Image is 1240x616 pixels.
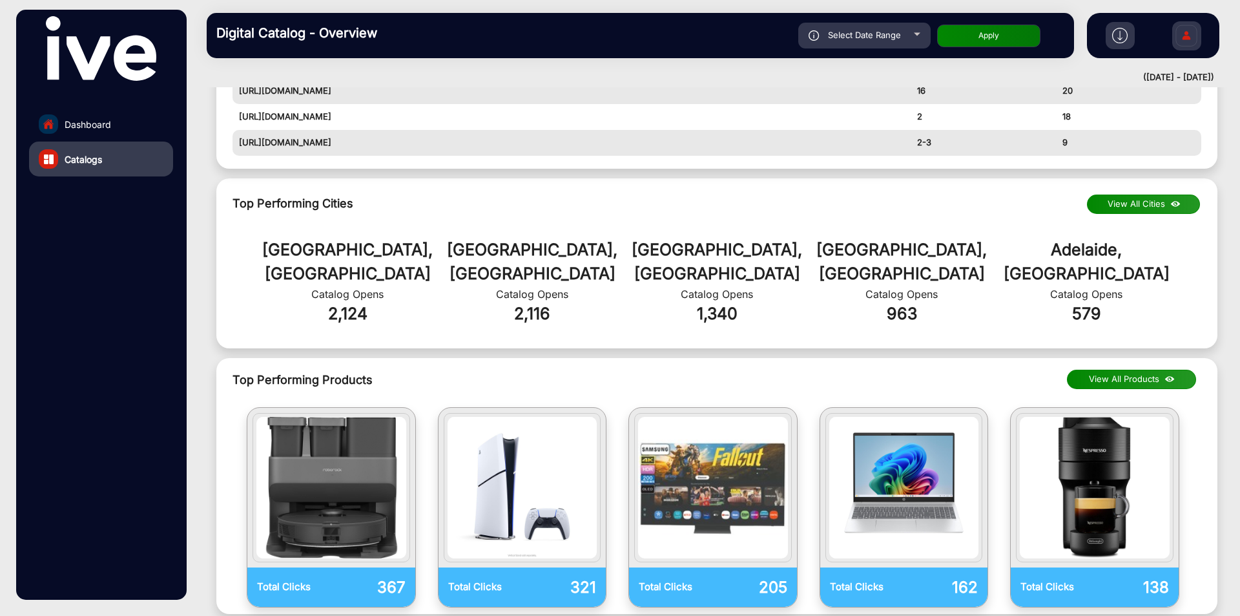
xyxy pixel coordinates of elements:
img: catalog [256,417,406,558]
img: catalog [448,417,597,558]
div: 963 [809,302,994,326]
p: Total Clicks [257,580,331,595]
p: 367 [331,576,406,599]
img: catalog [829,417,979,558]
span: Dashboard [65,118,111,131]
img: h2download.svg [1112,28,1128,43]
img: catalog [44,154,54,164]
div: Adelaide, [GEOGRAPHIC_DATA] [994,238,1179,286]
p: 138 [1095,576,1169,599]
img: view all products [1162,372,1177,387]
div: [GEOGRAPHIC_DATA], [GEOGRAPHIC_DATA] [255,238,440,286]
button: View All Productsview all products [1067,370,1196,389]
div: 1,340 [625,302,809,326]
td: 18 [1056,104,1201,130]
td: 20 [1056,78,1201,104]
td: 2 [911,104,1056,130]
p: Total Clicks [1020,580,1095,595]
a: Catalogs [29,142,173,176]
td: [URL][DOMAIN_NAME] [232,78,911,104]
img: Sign%20Up.svg [1173,15,1200,60]
span: Catalogs [65,153,102,166]
div: 2,116 [440,302,625,326]
p: 321 [522,576,597,599]
button: Apply [937,25,1040,47]
div: Catalog Opens [809,286,994,302]
button: View All Cities [1087,195,1200,214]
p: 205 [713,576,787,599]
img: vmg-logo [46,16,156,81]
p: 162 [904,576,978,599]
div: [GEOGRAPHIC_DATA], [GEOGRAPHIC_DATA] [440,238,625,286]
p: Total Clicks [830,580,904,595]
div: [GEOGRAPHIC_DATA], [GEOGRAPHIC_DATA] [809,238,994,286]
p: Total Clicks [639,580,713,595]
img: catalog [638,417,788,558]
a: Dashboard [29,107,173,142]
div: Catalog Opens [625,286,809,302]
div: 579 [994,302,1179,326]
div: ([DATE] - [DATE]) [194,71,1214,84]
span: Select Date Range [828,30,901,40]
img: icon [809,30,820,41]
td: [URL][DOMAIN_NAME] [232,104,911,130]
span: Top Performing Products [232,371,981,388]
td: 9 [1056,130,1201,156]
div: Catalog Opens [255,286,440,302]
div: Catalog Opens [994,286,1179,302]
td: [URL][DOMAIN_NAME] [232,130,911,156]
h3: Digital Catalog - Overview [216,25,397,41]
td: 16 [911,78,1056,104]
div: Catalog Opens [440,286,625,302]
span: Top Performing Cities [232,196,353,210]
td: 2-3 [911,130,1056,156]
div: 2,124 [255,302,440,326]
img: catalog [1020,417,1170,558]
img: home [43,118,54,130]
div: [GEOGRAPHIC_DATA], [GEOGRAPHIC_DATA] [625,238,809,286]
p: Total Clicks [448,580,522,595]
